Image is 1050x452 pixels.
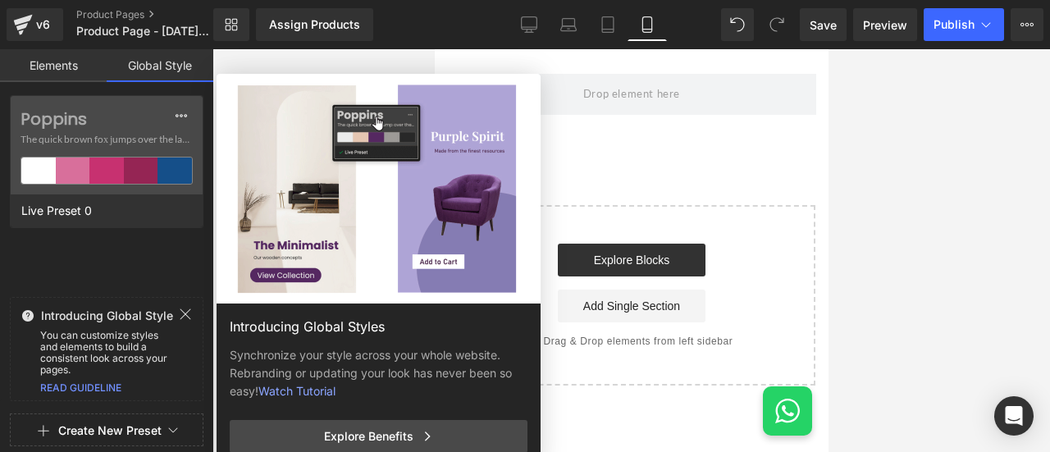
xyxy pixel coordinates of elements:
a: Mobile [628,8,667,41]
button: Undo [721,8,754,41]
a: Global Style [107,49,213,82]
button: More [1011,8,1043,41]
a: Add Single Section [123,240,271,273]
span: Introducing Global Style [41,309,173,322]
span: Product Page - [DATE] 13:05:12 [76,25,209,38]
a: Preview [853,8,917,41]
div: Introducing Global Styles [230,317,527,346]
div: Synchronize your style across your whole website. Rebranding or updating your look has never been... [230,346,527,400]
span: Live Preset 0 [17,200,96,221]
a: Explore Blocks [123,194,271,227]
a: Desktop [509,8,549,41]
a: Product Pages [76,8,240,21]
a: Laptop [549,8,588,41]
button: Redo [760,8,793,41]
button: Create New Preset [58,413,162,448]
div: Open Intercom Messenger [994,396,1034,436]
a: Watch Tutorial [258,384,336,398]
span: Preview [863,16,907,34]
p: or Drag & Drop elements from left sidebar [39,286,354,298]
a: v6 [7,8,63,41]
a: New Library [213,8,249,41]
button: Publish [924,8,1004,41]
span: The quick brown fox jumps over the lazy... [21,132,193,147]
div: v6 [33,14,53,35]
a: Contactar por WhatsApp [328,337,377,386]
label: Poppins [21,109,193,129]
a: Tablet [588,8,628,41]
div: You can customize styles and elements to build a consistent look across your pages. [11,330,203,376]
span: Publish [934,18,975,31]
div: Assign Products [269,18,360,31]
a: READ GUIDELINE [40,381,121,394]
span: Save [810,16,837,34]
